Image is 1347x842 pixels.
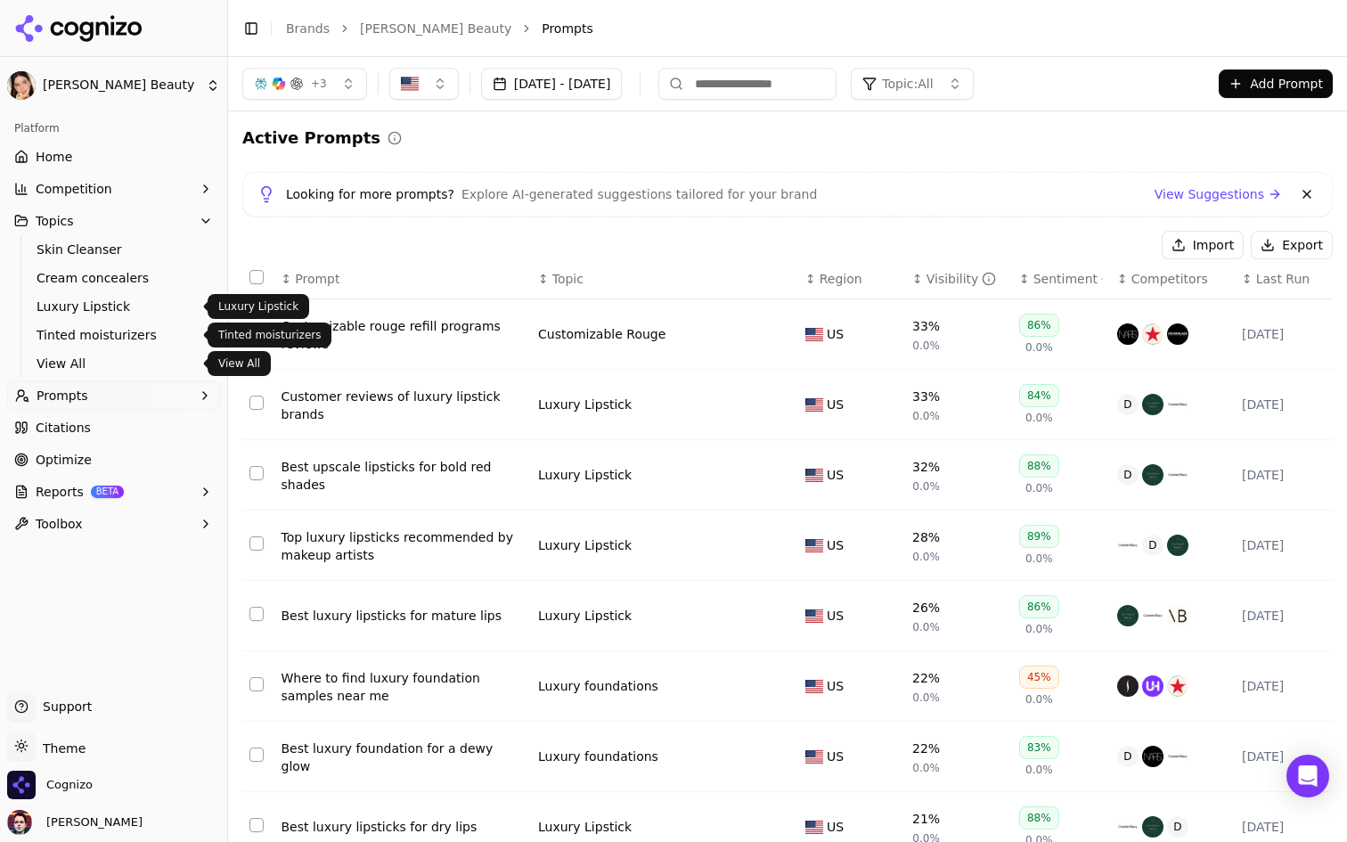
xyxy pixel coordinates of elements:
[1286,755,1329,797] div: Open Intercom Messenger
[1025,411,1053,425] span: 0.0%
[552,270,584,288] span: Topic
[282,317,524,353] a: Customizable rouge refill programs reviews
[1117,746,1139,767] span: D
[1167,394,1188,415] img: charlotte tilbury
[282,528,524,564] a: Top luxury lipsticks recommended by makeup artists
[401,75,419,93] img: United States
[7,446,220,474] a: Optimize
[542,20,593,37] span: Prompts
[1242,270,1326,288] div: ↕Last Run
[1110,259,1235,299] th: Competitors
[827,466,844,484] span: US
[805,821,823,834] img: US flag
[218,328,321,342] p: Tinted moisturizers
[37,269,192,287] span: Cream concealers
[1167,675,1188,697] img: mac
[1025,763,1053,777] span: 0.0%
[282,669,524,705] div: Where to find luxury foundation samples near me
[1019,270,1103,288] div: ↕Sentiment
[286,185,454,203] span: Looking for more prompts?
[1167,464,1188,486] img: charlotte tilbury
[37,387,88,405] span: Prompts
[282,607,524,625] a: Best luxury lipsticks for mature lips
[1242,607,1326,625] div: [DATE]
[1235,259,1333,299] th: Last Run
[249,607,264,621] button: Select row 5
[1167,605,1188,626] img: victoria beckham beauty
[912,669,940,687] div: 22%
[36,419,91,437] span: Citations
[37,298,192,315] span: Luxury Lipstick
[538,270,791,288] div: ↕Topic
[912,479,940,494] span: 0.0%
[912,550,940,564] span: 0.0%
[1142,675,1163,697] img: ulta
[538,325,665,343] a: Customizable Rouge
[218,356,260,371] p: View All
[538,466,632,484] a: Luxury Lipstick
[912,388,940,405] div: 33%
[827,325,844,343] span: US
[461,185,817,203] span: Explore AI-generated suggestions tailored for your brand
[286,20,1297,37] nav: breadcrumb
[1167,535,1188,556] img: chanel beauty
[1142,605,1163,626] img: charlotte tilbury
[1162,231,1244,259] button: Import
[1019,595,1059,618] div: 86%
[1117,535,1139,556] img: charlotte tilbury
[538,536,632,554] a: Luxury Lipstick
[912,409,940,423] span: 0.0%
[1155,185,1282,203] a: View Suggestions
[1117,605,1139,626] img: chanel beauty
[249,677,264,691] button: Select row 6
[912,620,940,634] span: 0.0%
[282,740,524,775] div: Best luxury foundation for a dewy glow
[805,750,823,764] img: US flag
[36,451,92,469] span: Optimize
[36,741,86,756] span: Theme
[7,71,36,100] img: Lisa Eldridge Beauty
[218,299,298,314] p: Luxury Lipstick
[1019,806,1059,830] div: 88%
[912,761,940,775] span: 0.0%
[538,607,632,625] a: Luxury Lipstick
[282,818,524,836] a: Best luxury lipsticks for dry lips
[1142,394,1163,415] img: chanel beauty
[37,355,192,372] span: View All
[29,266,199,290] a: Cream concealers
[805,680,823,693] img: US flag
[1025,692,1053,707] span: 0.0%
[827,536,844,554] span: US
[1242,325,1326,343] div: [DATE]
[827,607,844,625] span: US
[1142,746,1163,767] img: nars cosmetics
[29,237,199,262] a: Skin Cleanser
[912,691,940,705] span: 0.0%
[805,609,823,623] img: US flag
[805,398,823,412] img: US flag
[927,270,997,288] div: Visibility
[1019,454,1059,478] div: 88%
[1025,340,1053,355] span: 0.0%
[1242,466,1326,484] div: [DATE]
[46,777,93,793] span: Cognizo
[1025,622,1053,636] span: 0.0%
[360,20,511,37] a: [PERSON_NAME] Beauty
[37,326,192,344] span: Tinted moisturizers
[1167,746,1188,767] img: charlotte tilbury
[827,396,844,413] span: US
[7,810,32,835] img: Deniz Ozcan
[1142,816,1163,838] img: chanel beauty
[1142,323,1163,345] img: mac
[538,748,658,765] div: Luxury foundations
[286,21,330,36] a: Brands
[282,388,524,423] a: Customer reviews of luxury lipstick brands
[827,677,844,695] span: US
[1019,736,1059,759] div: 83%
[311,77,327,91] span: + 3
